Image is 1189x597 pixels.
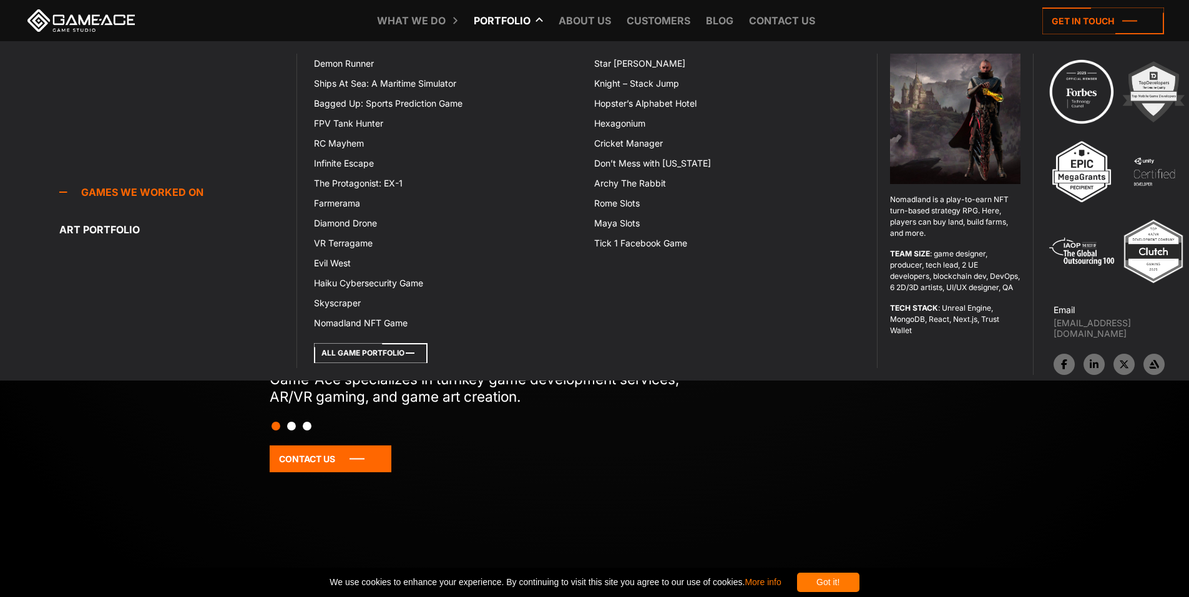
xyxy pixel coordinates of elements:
[306,233,587,253] a: VR Terragame
[890,54,1020,184] img: Nomadland game top menu
[587,233,867,253] a: Tick 1 Facebook Game
[1047,137,1116,206] img: 3
[797,573,859,592] div: Got it!
[306,313,587,333] a: Nomadland NFT Game
[306,213,587,233] a: Diamond Drone
[306,253,587,273] a: Evil West
[745,577,781,587] a: More info
[306,133,587,153] a: RC Mayhem
[1054,318,1189,339] a: [EMAIL_ADDRESS][DOMAIN_NAME]
[303,415,311,437] button: Slide 3
[890,303,1020,336] p: : Unreal Engine, MongoDB, React, Next.js, Trust Wallet
[890,303,938,313] strong: TECH STACK
[587,153,867,173] a: Don’t Mess with [US_STATE]
[270,445,391,472] a: Contact Us
[306,114,587,133] a: FPV Tank Hunter
[1120,137,1188,206] img: 4
[306,74,587,94] a: Ships At Sea: A Maritime Simulator
[587,54,867,74] a: Star [PERSON_NAME]
[59,180,296,205] a: Games we worked on
[1119,217,1188,286] img: Top ar vr development company gaming 2025 game ace
[59,217,296,242] a: Art portfolio
[587,74,867,94] a: Knight – Stack Jump
[587,133,867,153] a: Cricket Manager
[272,415,280,437] button: Slide 1
[270,371,705,405] p: Game-Ace specializes in turnkey game development services, AR/VR gaming, and game art creation.
[314,343,428,363] a: All Game Portfolio
[306,193,587,213] a: Farmerama
[587,94,867,114] a: Hopster’s Alphabet Hotel
[587,114,867,133] a: Hexagonium
[306,273,587,293] a: Haiku Cybersecurity Game
[1047,57,1116,126] img: Technology council badge program ace 2025 game ace
[1047,217,1116,286] img: 5
[890,249,930,258] strong: TEAM SIZE
[587,213,867,233] a: Maya Slots
[1119,57,1188,126] img: 2
[306,94,587,114] a: Bagged Up: Sports Prediction Game
[587,193,867,213] a: Rome Slots
[1042,7,1164,34] a: Get in touch
[306,153,587,173] a: Infinite Escape
[287,415,296,437] button: Slide 2
[890,194,1020,239] p: Nomadland is a play-to-earn NFT turn-based strategy RPG. Here, players can buy land, build farms,...
[1054,304,1075,315] strong: Email
[306,54,587,74] a: Demon Runner
[306,293,587,313] a: Skyscraper
[587,173,867,193] a: Archy The Rabbit
[890,248,1020,293] p: : game designer, producer, tech lead, 2 UE developers, blockchain dev, DevOps, 6 2D/3D artists, U...
[306,173,587,193] a: The Protagonist: EX-1
[330,573,781,592] span: We use cookies to enhance your experience. By continuing to visit this site you agree to our use ...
